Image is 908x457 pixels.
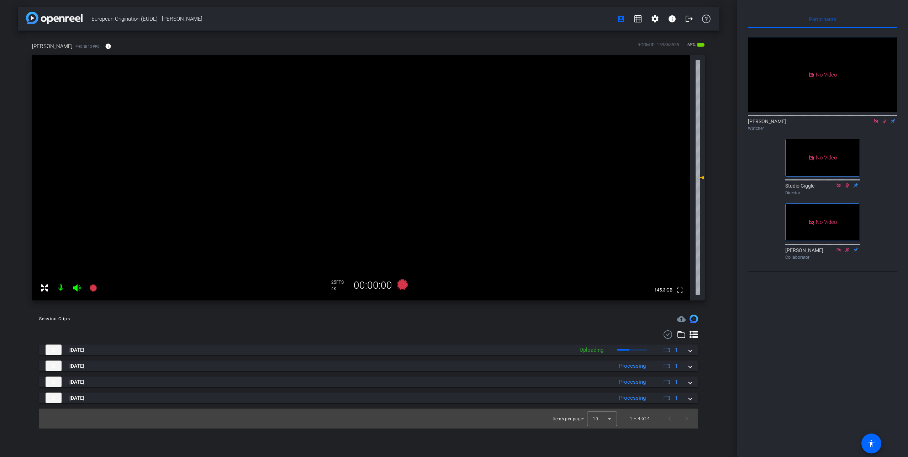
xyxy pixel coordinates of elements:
[39,393,698,403] mat-expansion-panel-header: thumb-nail[DATE]Processing1
[617,15,625,23] mat-icon: account_box
[39,361,698,371] mat-expansion-panel-header: thumb-nail[DATE]Processing1
[697,41,705,49] mat-icon: battery_std
[816,71,837,78] span: No Video
[785,190,860,196] div: Director
[616,378,649,386] div: Processing
[675,378,678,386] span: 1
[331,279,349,285] div: 25
[331,286,349,291] div: 4K
[74,44,100,49] span: iPhone 15 Pro
[46,345,62,355] img: thumb-nail
[616,394,649,402] div: Processing
[349,279,397,291] div: 00:00:00
[668,15,676,23] mat-icon: info
[46,377,62,387] img: thumb-nail
[651,15,659,23] mat-icon: settings
[816,219,837,225] span: No Video
[678,410,695,427] button: Next page
[685,15,693,23] mat-icon: logout
[785,182,860,196] div: Studio Giggle
[748,125,897,132] div: Watcher
[638,42,679,52] div: ROOM ID: 159868535
[677,315,686,323] mat-icon: cloud_upload
[785,247,860,261] div: [PERSON_NAME]
[809,17,836,22] span: Participants
[39,315,70,322] div: Session Clips
[46,361,62,371] img: thumb-nail
[785,254,860,261] div: Collaborator
[616,362,649,370] div: Processing
[630,415,650,422] div: 1 – 4 of 4
[576,346,607,354] div: Uploading
[69,394,84,402] span: [DATE]
[91,12,612,26] span: European Origination (EUDL) - [PERSON_NAME]
[675,394,678,402] span: 1
[686,39,697,51] span: 65%
[867,439,876,448] mat-icon: accessibility
[652,286,675,294] span: 145.3 GB
[105,43,111,49] mat-icon: info
[26,12,83,24] img: app-logo
[675,346,678,354] span: 1
[677,315,686,323] span: Destinations for your clips
[46,393,62,403] img: thumb-nail
[39,377,698,387] mat-expansion-panel-header: thumb-nail[DATE]Processing1
[39,345,698,355] mat-expansion-panel-header: thumb-nail[DATE]Uploading1
[553,415,584,422] div: Items per page:
[690,315,698,323] img: Session clips
[748,118,897,132] div: [PERSON_NAME]
[69,362,84,370] span: [DATE]
[69,378,84,386] span: [DATE]
[696,173,704,182] mat-icon: 0 dB
[634,15,642,23] mat-icon: grid_on
[661,410,678,427] button: Previous page
[336,280,344,285] span: FPS
[69,346,84,354] span: [DATE]
[675,362,678,370] span: 1
[676,286,684,294] mat-icon: fullscreen
[32,42,73,50] span: [PERSON_NAME]
[816,154,837,161] span: No Video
